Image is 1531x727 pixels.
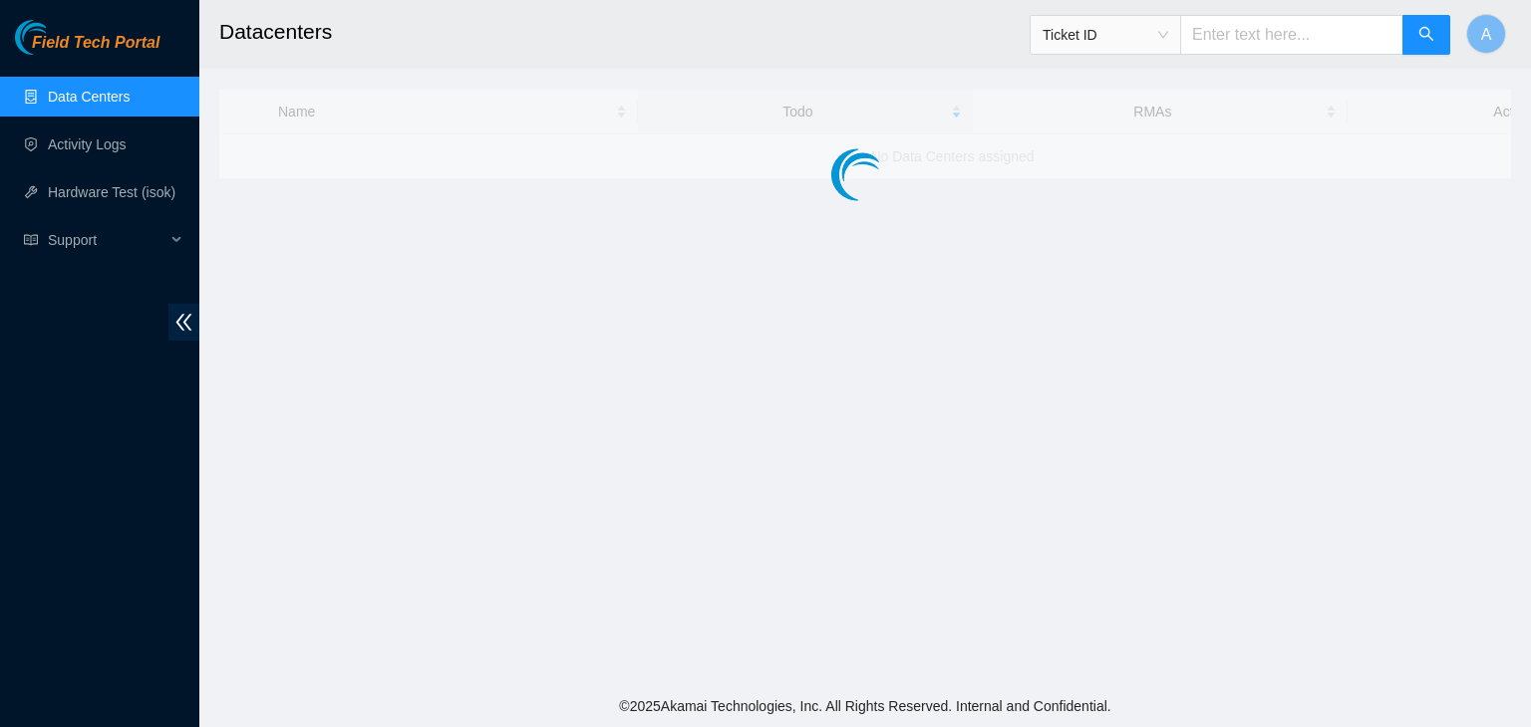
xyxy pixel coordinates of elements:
[168,304,199,341] span: double-left
[48,136,127,152] a: Activity Logs
[15,36,159,62] a: Akamai TechnologiesField Tech Portal
[15,20,101,55] img: Akamai Technologies
[1466,14,1506,54] button: A
[1402,15,1450,55] button: search
[1418,26,1434,45] span: search
[48,184,175,200] a: Hardware Test (isok)
[1043,20,1168,50] span: Ticket ID
[24,233,38,247] span: read
[1481,22,1492,47] span: A
[48,220,165,260] span: Support
[48,89,130,105] a: Data Centers
[32,34,159,53] span: Field Tech Portal
[1180,15,1403,55] input: Enter text here...
[199,685,1531,727] footer: © 2025 Akamai Technologies, Inc. All Rights Reserved. Internal and Confidential.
